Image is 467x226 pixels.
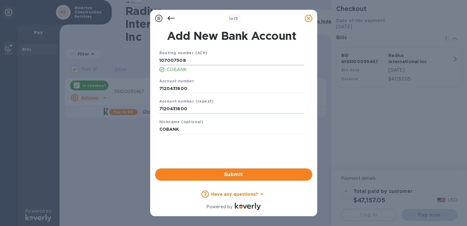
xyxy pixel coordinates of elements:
b: Nickname (optional) [159,119,204,124]
span: Submit [160,171,307,178]
input: Enter routing number [159,56,304,65]
input: Enter nickname [159,125,304,134]
input: Enter account number [159,84,304,93]
b: Have any questions? [211,192,258,197]
img: Logo [235,203,261,210]
button: Submit [155,168,312,181]
b: Routing number (ACH) [159,51,208,55]
p: COBANK [167,66,304,73]
p: Powered by [206,204,232,210]
span: 1 [229,16,231,21]
h1: Add New Bank Account [156,29,308,42]
input: Enter account number [159,104,304,114]
b: Account number [159,79,194,83]
b: Account number (repeat) [159,99,214,104]
b: of 3 [229,16,238,21]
